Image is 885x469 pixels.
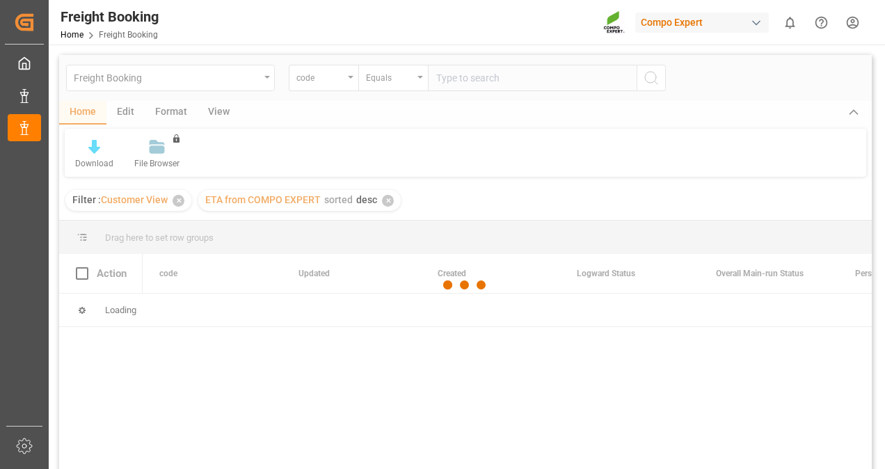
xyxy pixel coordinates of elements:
div: Freight Booking [61,6,159,27]
div: Compo Expert [635,13,769,33]
button: Compo Expert [635,9,774,35]
img: Screenshot%202023-09-29%20at%2010.02.21.png_1712312052.png [603,10,625,35]
button: show 0 new notifications [774,7,806,38]
button: Help Center [806,7,837,38]
a: Home [61,30,83,40]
